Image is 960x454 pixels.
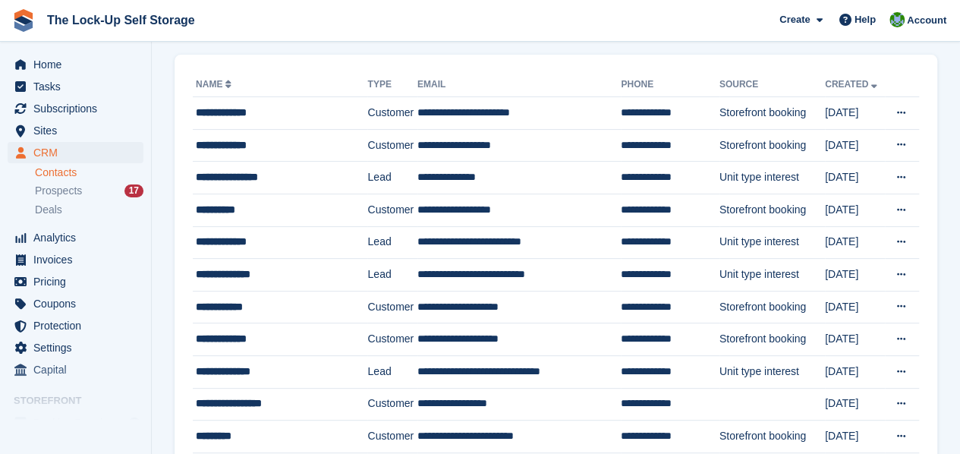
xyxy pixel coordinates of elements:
[367,129,417,162] td: Customer
[35,183,143,199] a: Prospects 17
[367,323,417,356] td: Customer
[367,291,417,323] td: Customer
[367,226,417,259] td: Lead
[719,73,825,97] th: Source
[35,202,143,218] a: Deals
[367,162,417,194] td: Lead
[35,166,143,180] a: Contacts
[33,337,124,358] span: Settings
[8,271,143,292] a: menu
[33,142,124,163] span: CRM
[719,97,825,130] td: Storefront booking
[8,293,143,314] a: menu
[33,54,124,75] span: Home
[8,412,143,434] a: menu
[8,337,143,358] a: menu
[719,421,825,453] td: Storefront booking
[33,315,124,336] span: Protection
[719,162,825,194] td: Unit type interest
[33,249,124,270] span: Invoices
[12,9,35,32] img: stora-icon-8386f47178a22dfd0bd8f6a31ec36ba5ce8667c1dd55bd0f319d3a0aa187defe.svg
[8,227,143,248] a: menu
[8,359,143,380] a: menu
[825,194,885,226] td: [DATE]
[367,421,417,453] td: Customer
[33,293,124,314] span: Coupons
[33,76,124,97] span: Tasks
[417,73,621,97] th: Email
[779,12,810,27] span: Create
[825,97,885,130] td: [DATE]
[719,355,825,388] td: Unit type interest
[825,355,885,388] td: [DATE]
[33,98,124,119] span: Subscriptions
[14,393,151,408] span: Storefront
[719,323,825,356] td: Storefront booking
[621,73,719,97] th: Phone
[33,271,124,292] span: Pricing
[125,414,143,432] a: Preview store
[33,120,124,141] span: Sites
[33,359,124,380] span: Capital
[367,259,417,292] td: Lead
[8,120,143,141] a: menu
[825,79,880,90] a: Created
[719,194,825,226] td: Storefront booking
[8,315,143,336] a: menu
[825,162,885,194] td: [DATE]
[8,249,143,270] a: menu
[35,184,82,198] span: Prospects
[8,54,143,75] a: menu
[367,355,417,388] td: Lead
[719,259,825,292] td: Unit type interest
[825,129,885,162] td: [DATE]
[367,97,417,130] td: Customer
[719,226,825,259] td: Unit type interest
[33,227,124,248] span: Analytics
[825,421,885,453] td: [DATE]
[124,184,143,197] div: 17
[196,79,234,90] a: Name
[8,142,143,163] a: menu
[825,291,885,323] td: [DATE]
[825,323,885,356] td: [DATE]
[367,388,417,421] td: Customer
[8,98,143,119] a: menu
[855,12,876,27] span: Help
[41,8,201,33] a: The Lock-Up Self Storage
[825,259,885,292] td: [DATE]
[8,76,143,97] a: menu
[719,129,825,162] td: Storefront booking
[907,13,946,28] span: Account
[367,194,417,226] td: Customer
[367,73,417,97] th: Type
[33,412,124,434] span: Booking Portal
[719,291,825,323] td: Storefront booking
[35,203,62,217] span: Deals
[825,388,885,421] td: [DATE]
[889,12,905,27] img: Andrew Beer
[825,226,885,259] td: [DATE]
